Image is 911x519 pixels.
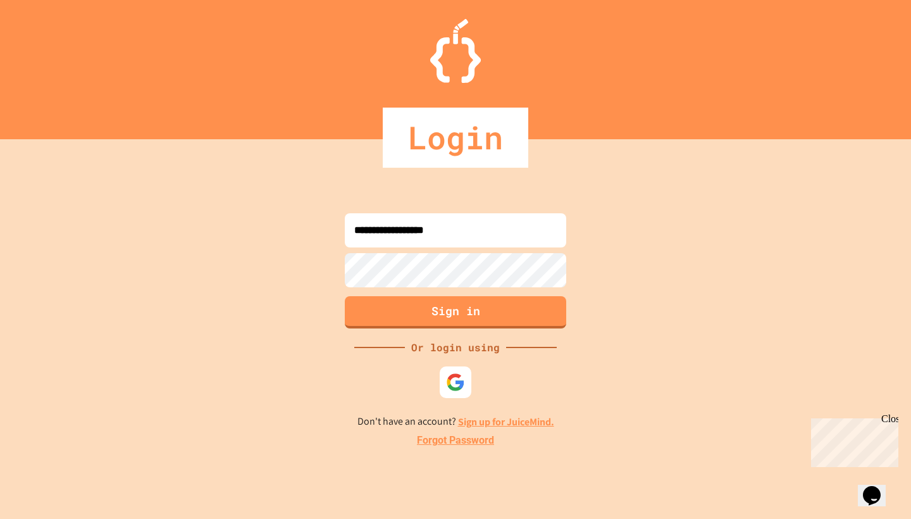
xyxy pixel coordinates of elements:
iframe: chat widget [858,468,898,506]
p: Don't have an account? [357,414,554,430]
button: Sign in [345,296,566,328]
div: Login [383,108,528,168]
div: Chat with us now!Close [5,5,87,80]
a: Forgot Password [417,433,494,448]
img: Logo.svg [430,19,481,83]
iframe: chat widget [806,413,898,467]
a: Sign up for JuiceMind. [458,415,554,428]
div: Or login using [405,340,506,355]
img: google-icon.svg [446,373,465,392]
